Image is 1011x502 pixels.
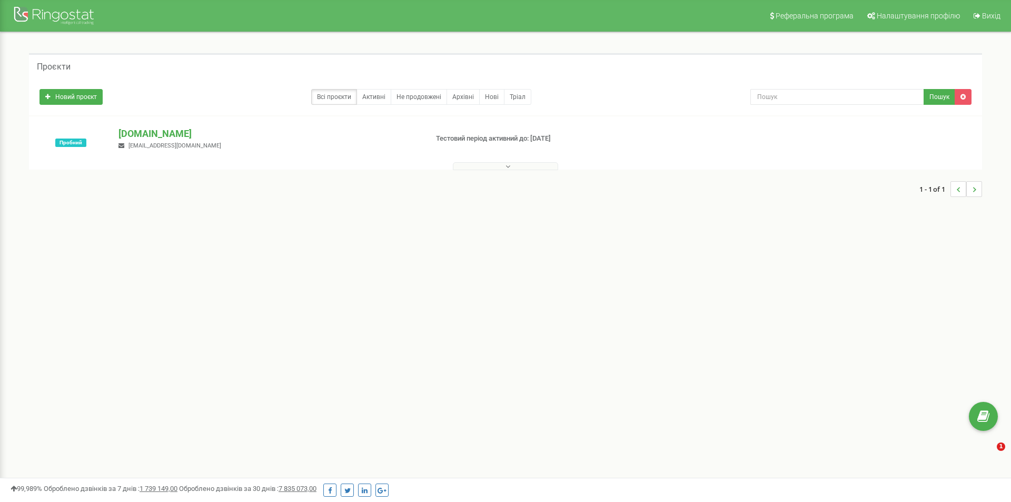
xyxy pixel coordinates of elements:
iframe: Intercom live chat [975,442,1000,468]
span: Оброблено дзвінків за 30 днів : [179,485,316,493]
button: Пошук [924,89,955,105]
span: Вихід [982,12,1000,20]
input: Пошук [750,89,924,105]
u: 7 835 073,00 [279,485,316,493]
a: Тріал [504,89,531,105]
a: Активні [356,89,391,105]
p: [DOMAIN_NAME] [118,127,419,141]
a: Новий проєкт [39,89,103,105]
span: Реферальна програма [776,12,854,20]
a: Всі проєкти [311,89,357,105]
a: Архівні [447,89,480,105]
nav: ... [919,171,982,208]
span: 99,989% [11,485,42,493]
p: Тестовий період активний до: [DATE] [436,134,657,144]
span: 1 - 1 of 1 [919,181,950,197]
span: 1 [997,442,1005,451]
h5: Проєкти [37,62,71,72]
u: 1 739 149,00 [140,485,177,493]
span: Оброблено дзвінків за 7 днів : [44,485,177,493]
a: Нові [479,89,504,105]
span: Пробний [55,139,86,147]
span: Налаштування профілю [877,12,960,20]
a: Не продовжені [391,89,447,105]
span: [EMAIL_ADDRESS][DOMAIN_NAME] [128,142,221,149]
